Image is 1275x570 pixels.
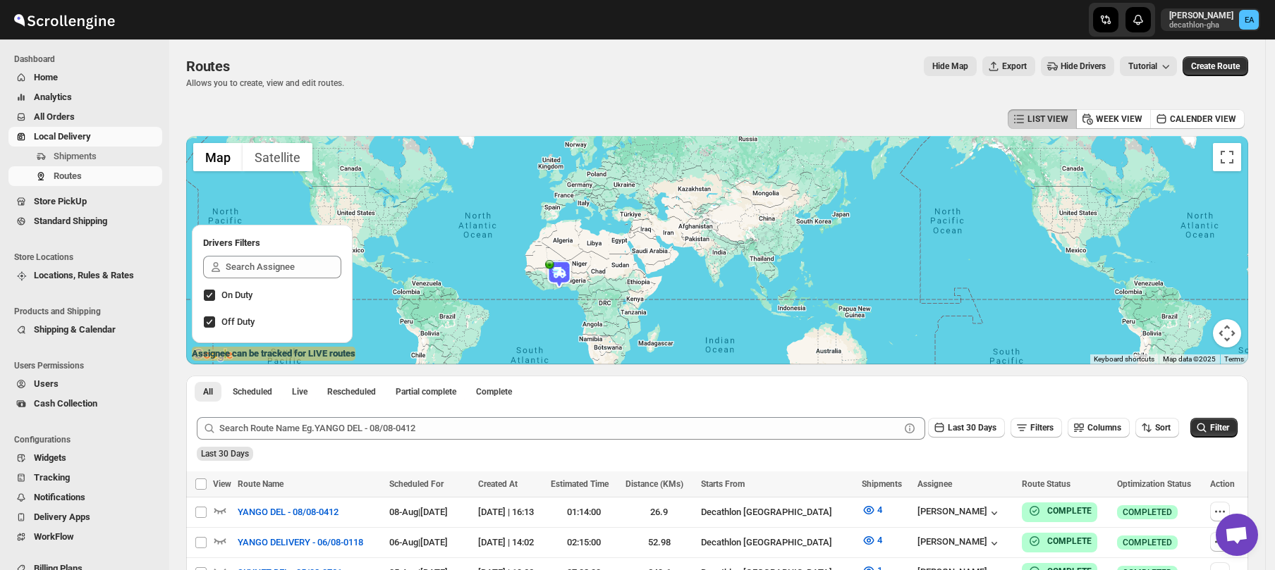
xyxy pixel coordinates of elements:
button: Toggle fullscreen view [1213,143,1241,171]
button: Columns [1068,418,1130,438]
span: LIST VIEW [1027,113,1068,125]
button: LIST VIEW [1008,109,1077,129]
span: Analytics [34,92,72,102]
span: Standard Shipping [34,216,107,226]
a: Terms [1224,355,1244,363]
span: Shipments [54,151,97,161]
span: Export [1002,61,1027,72]
span: Delivery Apps [34,512,90,522]
b: COMPLETE [1047,506,1092,516]
span: Last 30 Days [948,423,996,433]
span: Partial complete [396,386,456,397]
span: Filter [1210,423,1229,433]
input: Search Route Name Eg.YANGO DEL - 08/08-0412 [219,417,900,440]
div: 52.98 [626,535,692,550]
button: Analytics [8,87,162,107]
button: [PERSON_NAME] [917,506,1001,520]
div: [DATE] | 14:02 [478,535,542,550]
button: [PERSON_NAME] [917,536,1001,550]
button: Routes [8,166,162,186]
b: COMPLETE [1047,536,1092,546]
button: Shipping & Calendar [8,320,162,340]
a: Open this area in Google Maps (opens a new window) [190,346,236,364]
span: Map data ©2025 [1163,355,1216,363]
span: Configurations [14,434,162,445]
button: Cash Collection [8,394,162,414]
button: Home [8,68,162,87]
span: Tutorial [1128,61,1157,72]
span: YANGO DELIVERY - 06/08-0118 [238,535,363,550]
button: WEEK VIEW [1076,109,1151,129]
span: Cash Collection [34,398,97,409]
span: Emmanuel Adu-Mensah [1239,10,1259,30]
span: Store Locations [14,252,162,263]
text: EA [1245,16,1255,25]
span: Route Status [1022,479,1070,489]
h2: Drivers Filters [203,236,341,250]
span: Estimated Time [551,479,609,489]
p: Allows you to create, view and edit routes. [186,78,344,89]
button: Show street map [193,143,243,171]
button: WorkFlow [8,527,162,547]
span: Scheduled [233,386,272,397]
label: Assignee can be tracked for LIVE routes [192,347,355,361]
div: 02:15:00 [551,535,617,550]
img: Google [190,346,236,364]
span: Notifications [34,492,85,502]
span: Locations, Rules & Rates [34,270,134,280]
span: WorkFlow [34,531,74,542]
span: COMPLETED [1123,507,1172,518]
span: 4 [877,535,882,545]
span: View [213,479,231,489]
button: Show satellite imagery [243,143,312,171]
span: Home [34,72,58,82]
span: Starts From [701,479,745,489]
button: Shipments [8,147,162,166]
button: Create Route [1183,56,1248,76]
button: Filters [1011,418,1062,438]
span: 4 [877,504,882,515]
span: Filters [1030,423,1054,433]
button: Hide Drivers [1041,56,1114,76]
span: Distance (KMs) [626,479,683,489]
span: Action [1210,479,1235,489]
button: Sort [1135,418,1179,438]
button: CALENDER VIEW [1150,109,1245,129]
span: Local Delivery [34,131,91,142]
span: Store PickUp [34,196,87,206]
span: Complete [476,386,512,397]
span: Shipments [862,479,902,489]
button: Tutorial [1120,56,1177,76]
button: Export [982,56,1035,76]
span: All [203,386,213,397]
span: Columns [1087,423,1121,433]
button: User menu [1161,8,1260,31]
span: All Orders [34,111,75,122]
span: Live [292,386,307,397]
button: Keyboard shortcuts [1094,354,1154,364]
button: Last 30 Days [928,418,1005,438]
span: Users [34,378,59,389]
button: Map action label [924,56,977,76]
span: WEEK VIEW [1096,113,1142,125]
button: 4 [853,529,891,552]
span: Users Permissions [14,360,162,371]
span: Rescheduled [327,386,376,397]
button: Users [8,374,162,394]
span: Route Name [238,479,283,489]
p: [PERSON_NAME] [1169,10,1233,21]
button: Notifications [8,488,162,507]
button: 4 [853,499,891,521]
button: All Orders [8,107,162,127]
button: Delivery Apps [8,507,162,527]
button: YANGO DELIVERY - 06/08-0118 [229,531,372,554]
span: Routes [54,171,82,181]
div: Decathlon [GEOGRAPHIC_DATA] [701,535,854,550]
button: COMPLETE [1027,534,1092,548]
span: Scheduled For [389,479,444,489]
button: Filter [1190,418,1238,438]
span: Optimization Status [1117,479,1191,489]
span: On Duty [221,290,252,300]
